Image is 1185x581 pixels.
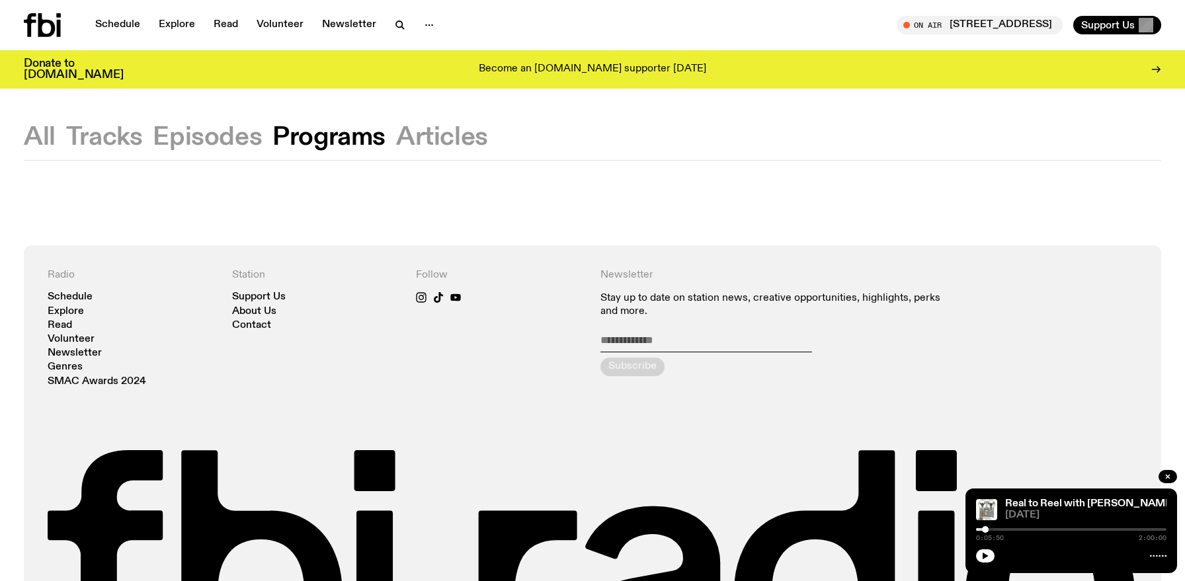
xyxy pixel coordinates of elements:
[48,321,72,330] a: Read
[396,126,488,149] button: Articles
[48,377,146,387] a: SMAC Awards 2024
[600,269,953,282] h4: Newsletter
[976,535,1004,541] span: 0:05:50
[24,58,124,81] h3: Donate to [DOMAIN_NAME]
[66,126,143,149] button: Tracks
[48,307,84,317] a: Explore
[151,16,203,34] a: Explore
[232,321,271,330] a: Contact
[479,63,706,75] p: Become an [DOMAIN_NAME] supporter [DATE]
[232,269,401,282] h4: Station
[153,126,262,149] button: Episodes
[1005,498,1175,509] a: Real to Reel with [PERSON_NAME]
[911,20,1056,30] span: Tune in live
[314,16,384,34] a: Newsletter
[48,292,93,302] a: Schedule
[48,334,95,344] a: Volunteer
[48,362,83,372] a: Genres
[600,358,665,376] button: Subscribe
[48,269,216,282] h4: Radio
[232,307,276,317] a: About Us
[206,16,246,34] a: Read
[1073,16,1161,34] button: Support Us
[897,16,1063,34] button: On Air[STREET_ADDRESS]
[232,292,286,302] a: Support Us
[1005,510,1166,520] span: [DATE]
[87,16,148,34] a: Schedule
[1139,535,1166,541] span: 2:00:00
[600,292,953,317] p: Stay up to date on station news, creative opportunities, highlights, perks and more.
[1081,19,1135,31] span: Support Us
[272,126,386,149] button: Programs
[24,126,56,149] button: All
[249,16,311,34] a: Volunteer
[416,269,585,282] h4: Follow
[48,348,102,358] a: Newsletter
